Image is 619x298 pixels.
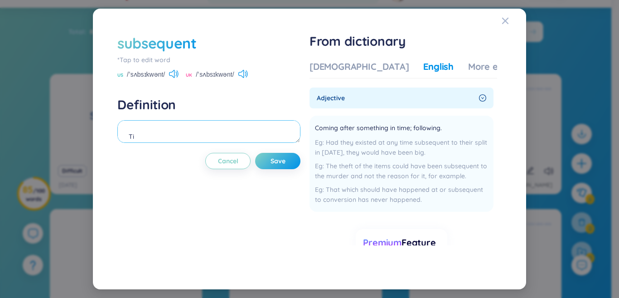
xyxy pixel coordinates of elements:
[363,236,440,249] div: Feature
[423,60,454,73] div: English
[309,60,409,73] div: [DEMOGRAPHIC_DATA]
[117,72,123,79] span: US
[309,33,497,49] h1: From dictionary
[117,97,300,113] h4: Definition
[315,161,488,181] div: The theft of the items could have been subsequent to the murder and not the reason for it, for ex...
[315,123,442,134] span: Coming after something in time; following.
[127,69,165,79] span: /ˈsʌbsɪkwənt/
[317,93,475,103] span: adjective
[117,33,197,53] div: subsequent
[315,137,488,157] div: Had they existed at any time subsequent to their split in [DATE], they would have been big.
[363,237,401,248] span: Premium
[502,9,526,33] button: Close
[117,55,300,65] div: *Tap to edit word
[479,94,486,102] span: right-circle
[271,156,285,166] span: Save
[468,60,534,73] div: More examples
[117,120,300,143] textarea: Tie
[196,69,234,79] span: /ˈsʌbsɪkwənt/
[186,72,192,79] span: UK
[315,185,488,205] div: That which should have happened at or subsequent to conversion has never happened.
[218,156,238,166] span: Cancel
